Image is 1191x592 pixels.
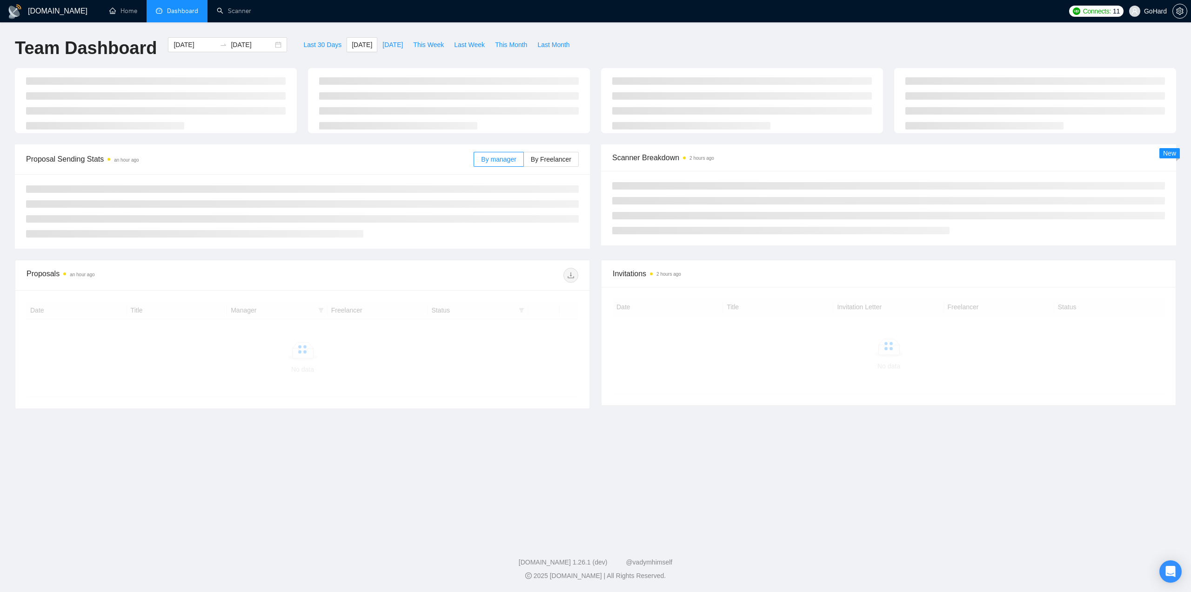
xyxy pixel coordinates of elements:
span: swap-right [220,41,227,48]
span: By Freelancer [531,156,571,163]
img: upwork-logo.png [1073,7,1080,15]
a: setting [1172,7,1187,15]
h1: Team Dashboard [15,37,157,59]
time: 2 hours ago [656,272,681,277]
span: Scanner Breakdown [612,152,1165,163]
button: This Month [490,37,532,52]
span: setting [1173,7,1187,15]
span: [DATE] [352,40,372,50]
input: Start date [174,40,216,50]
time: an hour ago [70,272,94,277]
span: user [1131,8,1138,14]
span: 11 [1113,6,1120,16]
a: homeHome [109,7,137,15]
button: [DATE] [377,37,408,52]
span: copyright [525,572,532,579]
a: [DOMAIN_NAME] 1.26.1 (dev) [519,558,608,566]
span: Last 30 Days [303,40,341,50]
div: 2025 [DOMAIN_NAME] | All Rights Reserved. [7,571,1184,581]
span: Last Week [454,40,485,50]
button: Last Month [532,37,575,52]
button: setting [1172,4,1187,19]
a: @vadymhimself [626,558,672,566]
span: to [220,41,227,48]
span: This Month [495,40,527,50]
button: Last 30 Days [298,37,347,52]
time: an hour ago [114,157,139,163]
div: Proposals [27,268,302,283]
span: Connects: [1083,6,1111,16]
button: Last Week [449,37,490,52]
span: Dashboard [167,7,198,15]
button: This Week [408,37,449,52]
div: Open Intercom Messenger [1159,560,1182,583]
span: New [1163,150,1176,157]
span: By manager [481,156,516,163]
span: [DATE] [382,40,403,50]
a: searchScanner [217,7,251,15]
span: Last Month [537,40,569,50]
span: dashboard [156,7,162,14]
span: This Week [413,40,444,50]
button: [DATE] [347,37,377,52]
time: 2 hours ago [689,156,714,161]
input: End date [231,40,273,50]
span: Proposal Sending Stats [26,153,474,165]
span: Invitations [613,268,1164,279]
img: logo [7,4,22,19]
